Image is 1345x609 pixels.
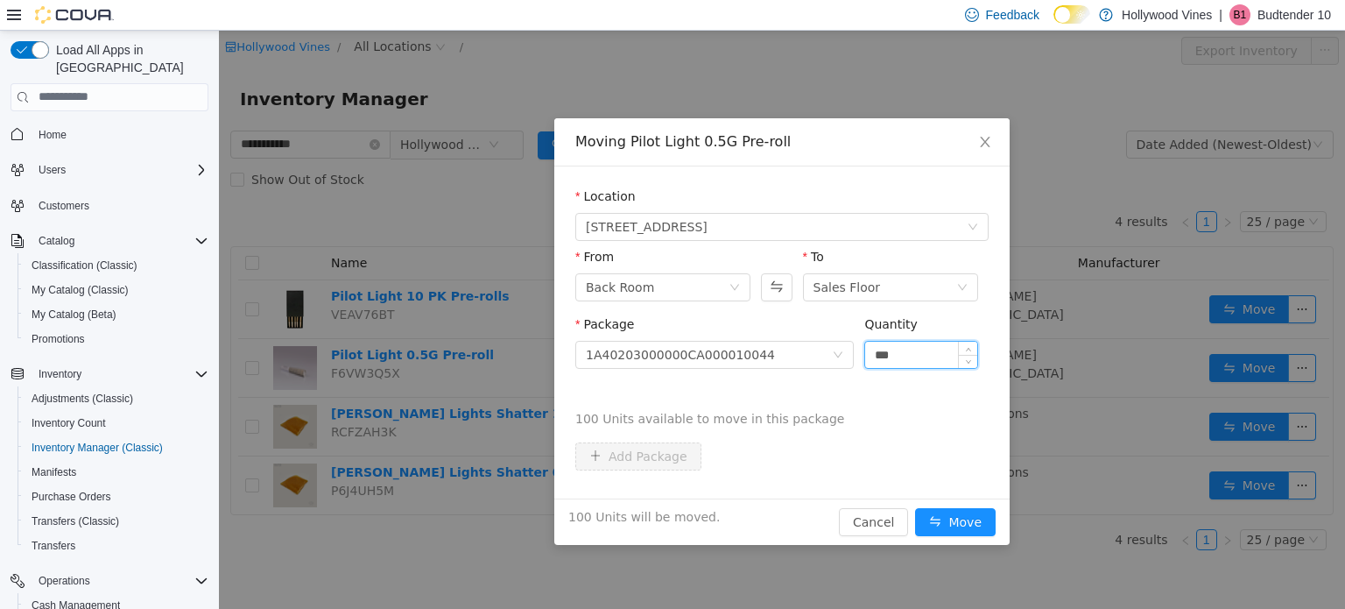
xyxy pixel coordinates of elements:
[1229,4,1250,25] div: Budtender 10
[25,388,208,409] span: Adjustments (Classic)
[32,364,208,385] span: Inventory
[32,124,208,145] span: Home
[18,509,215,534] button: Transfers (Classic)
[620,478,689,506] button: Cancel
[32,230,208,251] span: Catalog
[25,329,92,350] a: Promotions
[39,128,67,142] span: Home
[25,304,208,325] span: My Catalog (Beta)
[25,462,83,483] a: Manifests
[25,437,170,458] a: Inventory Manager (Classic)
[356,287,415,301] label: Package
[4,229,215,253] button: Catalog
[32,570,97,591] button: Operations
[32,308,116,322] span: My Catalog (Beta)
[349,478,501,496] span: 100 Units will be moved.
[18,436,215,460] button: Inventory Manager (Classic)
[32,364,88,385] button: Inventory
[32,539,75,553] span: Transfers
[25,437,208,458] span: Inventory Manager (Classic)
[738,251,749,264] i: icon: down
[32,124,74,145] a: Home
[39,367,81,381] span: Inventory
[356,219,395,233] label: From
[595,244,662,270] div: Sales Floor
[740,324,758,337] span: Decrease Value
[32,465,76,479] span: Manifests
[584,219,605,233] label: To
[740,311,758,324] span: Increase Value
[1234,4,1247,25] span: B1
[759,104,773,118] i: icon: close
[511,251,521,264] i: icon: down
[18,411,215,436] button: Inventory Count
[25,280,136,301] a: My Catalog (Classic)
[32,416,106,430] span: Inventory Count
[25,486,208,507] span: Purchase Orders
[4,158,215,182] button: Users
[1219,4,1222,25] p: |
[25,413,113,434] a: Inventory Count
[1053,5,1090,24] input: Dark Mode
[32,514,119,528] span: Transfers (Classic)
[39,574,90,588] span: Operations
[1053,24,1054,25] span: Dark Mode
[32,332,85,346] span: Promotions
[32,230,81,251] button: Catalog
[25,304,123,325] a: My Catalog (Beta)
[18,460,215,485] button: Manifests
[18,327,215,351] button: Promotions
[39,199,89,213] span: Customers
[356,412,482,440] button: icon: plusAdd Package
[749,191,759,203] i: icon: down
[49,41,208,76] span: Load All Apps in [GEOGRAPHIC_DATA]
[18,386,215,411] button: Adjustments (Classic)
[542,243,573,271] button: Swap
[614,319,624,331] i: icon: down
[356,379,770,398] span: 100 Units available to move in this package
[1122,4,1212,25] p: Hollywood Vines
[4,569,215,593] button: Operations
[742,88,791,137] button: Close
[1257,4,1331,25] p: Budtender 10
[32,490,111,504] span: Purchase Orders
[25,535,82,556] a: Transfers
[25,255,208,276] span: Classification (Classic)
[25,511,126,532] a: Transfers (Classic)
[32,195,96,216] a: Customers
[18,278,215,302] button: My Catalog (Classic)
[18,485,215,509] button: Purchase Orders
[25,280,208,301] span: My Catalog (Classic)
[4,193,215,218] button: Customers
[367,311,556,337] div: 1A40203000000CA000010044
[32,441,163,455] span: Inventory Manager (Classic)
[39,234,74,248] span: Catalog
[32,195,208,216] span: Customers
[696,478,777,506] button: icon: swapMove
[746,315,752,322] i: icon: up
[4,122,215,147] button: Home
[18,302,215,327] button: My Catalog (Beta)
[18,534,215,558] button: Transfers
[25,535,208,556] span: Transfers
[645,287,699,301] label: Quantity
[356,159,417,173] label: Location
[25,462,208,483] span: Manifests
[746,329,752,335] i: icon: down
[25,511,208,532] span: Transfers (Classic)
[32,159,73,181] button: Users
[25,255,144,276] a: Classification (Classic)
[356,102,770,121] div: Moving Pilot Light 0.5G Pre-roll
[32,258,137,273] span: Classification (Classic)
[25,329,208,350] span: Promotions
[35,6,114,24] img: Cova
[39,163,66,177] span: Users
[25,388,140,409] a: Adjustments (Classic)
[25,486,118,507] a: Purchase Orders
[32,392,133,406] span: Adjustments (Classic)
[32,283,129,297] span: My Catalog (Classic)
[4,362,215,386] button: Inventory
[25,413,208,434] span: Inventory Count
[32,570,208,591] span: Operations
[18,253,215,278] button: Classification (Classic)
